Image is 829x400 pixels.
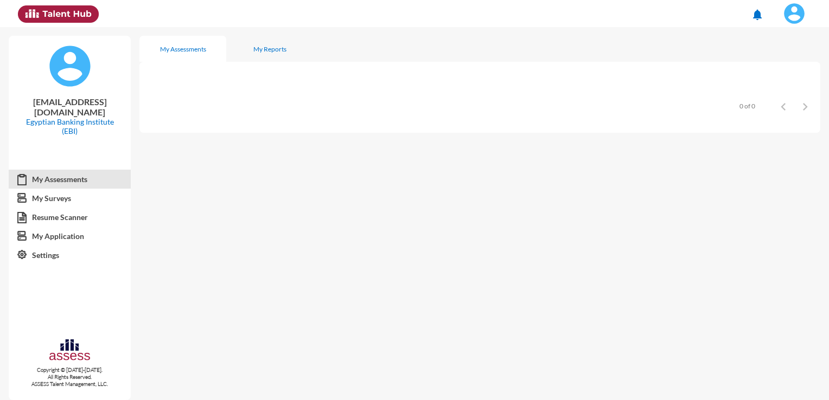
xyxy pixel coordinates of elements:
[9,208,131,227] a: Resume Scanner
[48,44,92,88] img: default%20profile%20image.svg
[9,366,131,388] p: Copyright © [DATE]-[DATE]. All Rights Reserved. ASSESS Talent Management, LLC.
[773,95,794,117] button: Previous page
[17,117,122,136] p: Egyptian Banking Institute (EBI)
[9,170,131,189] a: My Assessments
[739,102,755,110] div: 0 of 0
[253,45,286,53] div: My Reports
[160,45,206,53] div: My Assessments
[9,227,131,246] a: My Application
[751,8,764,21] mat-icon: notifications
[48,338,91,364] img: assesscompany-logo.png
[9,246,131,265] a: Settings
[794,95,816,117] button: Next page
[17,96,122,117] p: [EMAIL_ADDRESS][DOMAIN_NAME]
[9,189,131,208] a: My Surveys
